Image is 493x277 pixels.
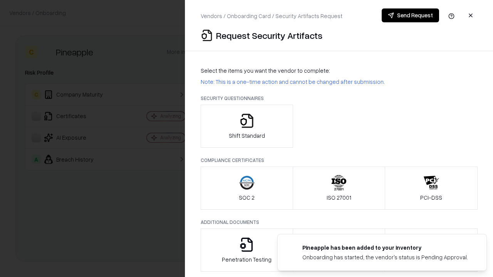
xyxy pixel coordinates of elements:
[201,12,342,20] p: Vendors / Onboarding Card / Security Artifacts Request
[302,253,468,261] div: Onboarding has started, the vendor's status is Pending Approval.
[287,244,296,253] img: pineappleenergy.com
[293,167,386,210] button: ISO 27001
[385,167,478,210] button: PCI-DSS
[201,219,478,225] p: Additional Documents
[382,8,439,22] button: Send Request
[239,194,255,202] p: SOC 2
[420,194,442,202] p: PCI-DSS
[302,244,468,252] div: Pineapple has been added to your inventory
[201,157,478,164] p: Compliance Certificates
[385,229,478,272] button: Data Processing Agreement
[201,167,293,210] button: SOC 2
[201,105,293,148] button: Shift Standard
[201,95,478,102] p: Security Questionnaires
[222,255,272,264] p: Penetration Testing
[201,78,478,86] p: Note: This is a one-time action and cannot be changed after submission.
[216,29,322,42] p: Request Security Artifacts
[229,132,265,140] p: Shift Standard
[201,229,293,272] button: Penetration Testing
[293,229,386,272] button: Privacy Policy
[201,67,478,75] p: Select the items you want the vendor to complete:
[327,194,351,202] p: ISO 27001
